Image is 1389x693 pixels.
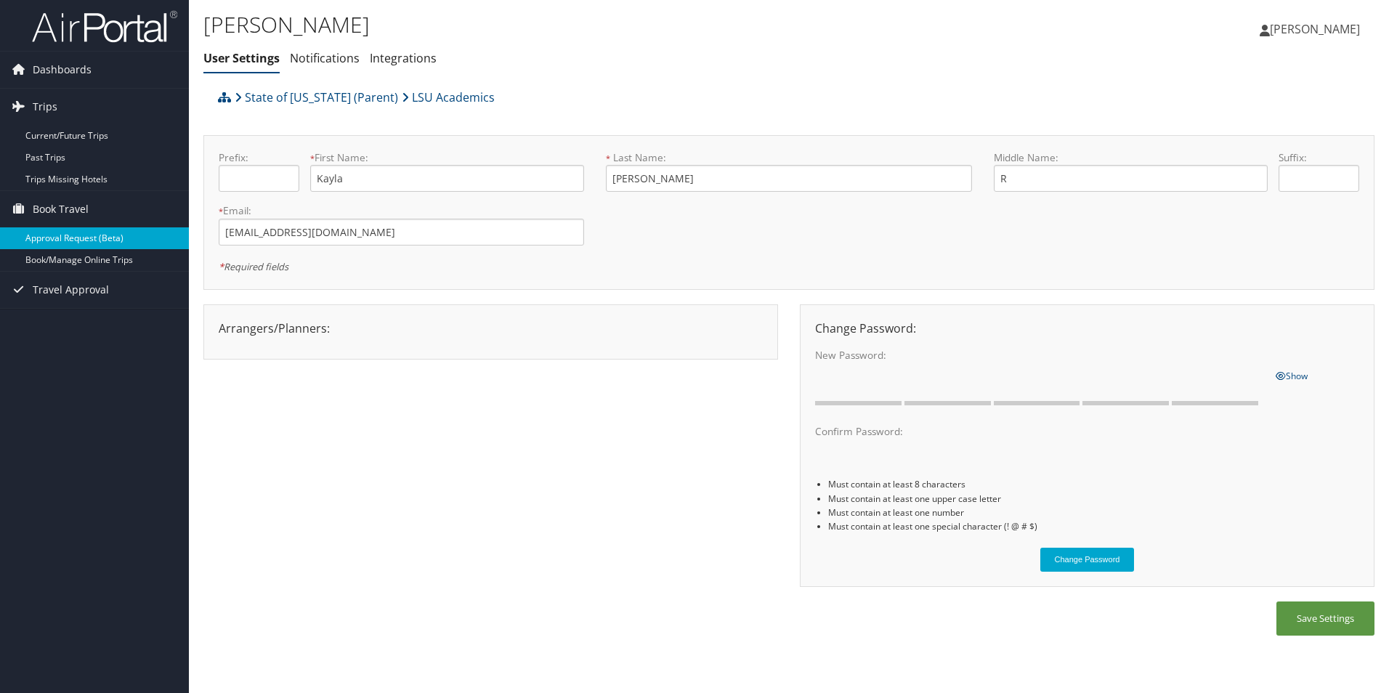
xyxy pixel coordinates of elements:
span: Book Travel [33,191,89,227]
li: Must contain at least 8 characters [828,477,1359,491]
a: LSU Academics [402,83,495,112]
em: Required fields [219,260,288,273]
a: [PERSON_NAME] [1260,7,1374,51]
a: Integrations [370,50,437,66]
span: Trips [33,89,57,125]
label: Middle Name: [994,150,1268,165]
button: Save Settings [1276,601,1374,636]
li: Must contain at least one special character (! @ # $) [828,519,1359,533]
span: Show [1276,370,1308,382]
span: [PERSON_NAME] [1270,21,1360,37]
a: Notifications [290,50,360,66]
span: Dashboards [33,52,92,88]
li: Must contain at least one upper case letter [828,492,1359,506]
label: Confirm Password: [815,424,1265,439]
label: Prefix: [219,150,299,165]
label: Last Name: [606,150,971,165]
h1: [PERSON_NAME] [203,9,984,40]
a: User Settings [203,50,280,66]
label: New Password: [815,348,1265,362]
label: Suffix: [1279,150,1359,165]
img: airportal-logo.png [32,9,177,44]
label: Email: [219,203,584,218]
label: First Name: [310,150,584,165]
div: Arrangers/Planners: [208,320,774,337]
a: Show [1276,367,1308,383]
span: Travel Approval [33,272,109,308]
li: Must contain at least one number [828,506,1359,519]
button: Change Password [1040,548,1135,572]
a: State of [US_STATE] (Parent) [235,83,398,112]
div: Change Password: [804,320,1370,337]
